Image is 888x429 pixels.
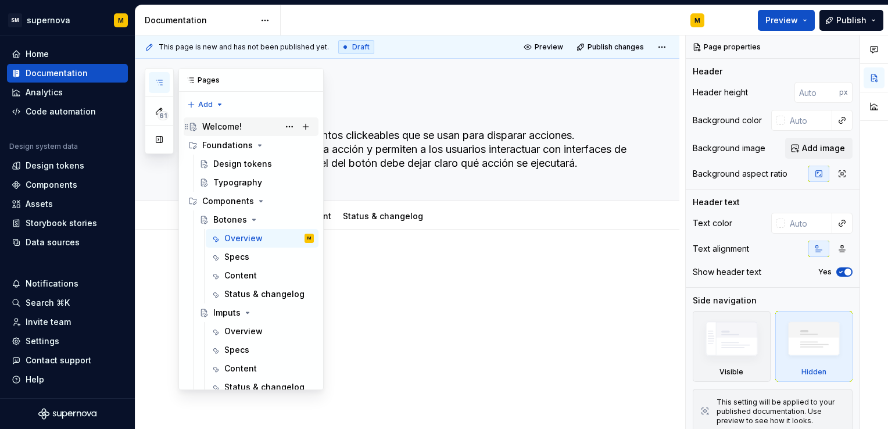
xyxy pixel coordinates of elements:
[693,168,787,180] div: Background aspect ratio
[719,367,743,377] div: Visible
[26,217,97,229] div: Storybook stories
[195,173,318,192] a: Typography
[7,332,128,351] a: Settings
[839,88,848,97] p: px
[765,15,798,26] span: Preview
[26,297,70,309] div: Search ⌘K
[26,48,49,60] div: Home
[785,138,853,159] button: Add image
[758,10,815,31] button: Preview
[7,294,128,312] button: Search ⌘K
[693,142,765,154] div: Background image
[26,278,78,289] div: Notifications
[213,214,247,226] div: Botones
[588,42,644,52] span: Publish changes
[352,42,370,52] span: Draft
[693,243,749,255] div: Text alignment
[8,13,22,27] div: SM
[179,69,323,92] div: Pages
[202,121,242,133] div: Welcome!
[224,381,305,393] div: Status & changelog
[7,214,128,233] a: Storybook stories
[206,341,318,359] a: Specs
[145,15,255,26] div: Documentation
[7,156,128,175] a: Design tokens
[7,195,128,213] a: Assets
[7,102,128,121] a: Code automation
[184,192,318,210] div: Components
[694,16,700,25] div: M
[184,96,227,113] button: Add
[693,266,761,278] div: Show header text
[693,295,757,306] div: Side navigation
[157,111,169,120] span: 61
[520,39,568,55] button: Preview
[26,237,80,248] div: Data sources
[7,64,128,83] a: Documentation
[224,270,257,281] div: Content
[818,267,832,277] label: Yes
[573,39,649,55] button: Publish changes
[693,87,748,98] div: Header height
[195,303,318,322] a: Imputs
[224,233,263,244] div: Overview
[26,316,71,328] div: Invite team
[26,335,59,347] div: Settings
[717,398,845,426] div: This setting will be applied to your published documentation. Use preview to see how it looks.
[206,378,318,396] a: Status & changelog
[26,160,84,171] div: Design tokens
[224,251,249,263] div: Specs
[206,359,318,378] a: Content
[27,15,70,26] div: supernova
[7,176,128,194] a: Components
[26,374,44,385] div: Help
[159,42,329,52] span: This page is new and has not been published yet.
[184,136,318,155] div: Foundations
[213,307,241,319] div: Imputs
[338,203,428,228] div: Status & changelog
[195,155,318,173] a: Design tokens
[26,198,53,210] div: Assets
[224,344,249,356] div: Specs
[224,363,257,374] div: Content
[206,285,318,303] a: Status & changelog
[785,213,832,234] input: Auto
[198,100,213,109] span: Add
[836,15,866,26] span: Publish
[7,274,128,293] button: Notifications
[2,8,133,33] button: SMsupernovaM
[26,87,63,98] div: Analytics
[693,66,722,77] div: Header
[794,82,839,103] input: Auto
[693,217,732,229] div: Text color
[693,311,771,382] div: Visible
[207,126,631,173] textarea: Los botones son elementos clickeables que se usan para disparar acciones. Comunican llamadas a la...
[26,355,91,366] div: Contact support
[207,96,631,124] textarea: Botones
[224,288,305,300] div: Status & changelog
[213,158,272,170] div: Design tokens
[202,140,253,151] div: Foundations
[38,408,96,420] a: Supernova Logo
[535,42,563,52] span: Preview
[206,266,318,285] a: Content
[802,142,845,154] span: Add image
[195,210,318,229] a: Botones
[819,10,883,31] button: Publish
[307,233,311,244] div: M
[206,229,318,248] a: OverviewM
[7,83,128,102] a: Analytics
[184,117,318,136] a: Welcome!
[206,248,318,266] a: Specs
[7,45,128,63] a: Home
[206,322,318,341] a: Overview
[26,179,77,191] div: Components
[801,367,826,377] div: Hidden
[7,370,128,389] button: Help
[7,233,128,252] a: Data sources
[213,177,262,188] div: Typography
[693,196,740,208] div: Header text
[26,106,96,117] div: Code automation
[26,67,88,79] div: Documentation
[693,115,762,126] div: Background color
